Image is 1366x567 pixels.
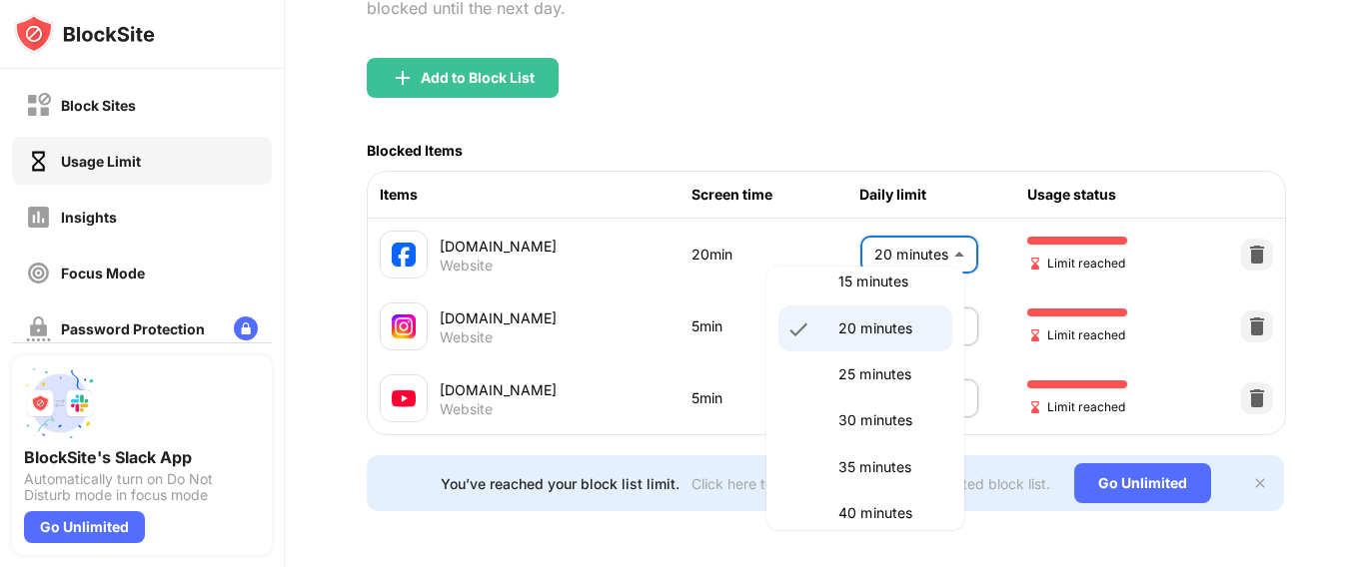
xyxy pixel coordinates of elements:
[838,456,940,478] p: 35 minutes
[838,409,940,431] p: 30 minutes
[838,363,940,385] p: 25 minutes
[838,502,940,524] p: 40 minutes
[838,271,940,292] p: 15 minutes
[838,317,940,339] p: 20 minutes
